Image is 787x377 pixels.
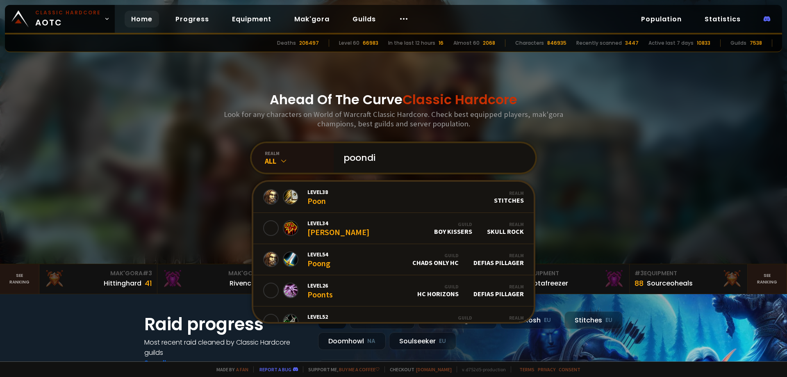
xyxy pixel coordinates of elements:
[750,39,762,47] div: 7538
[277,39,296,47] div: Deaths
[39,264,157,294] a: Mak'Gora#3Hittinghard41
[473,283,524,290] div: Realm
[225,11,278,27] a: Equipment
[564,311,623,329] div: Stitches
[253,306,534,338] a: Level52PoonxdGuildHardcoreRealmSkull Rock
[403,90,517,109] span: Classic Hardcore
[388,39,435,47] div: In the last 12 hours
[473,283,524,298] div: Defias Pillager
[104,278,141,288] div: Hittinghard
[412,252,459,258] div: Guild
[635,269,742,278] div: Equipment
[605,316,612,324] small: EU
[5,5,115,33] a: Classic HardcoreAOTC
[270,90,517,110] h1: Ahead Of The Curve
[307,219,369,227] span: Level 34
[547,39,566,47] div: 846935
[144,311,308,337] h1: Raid progress
[453,39,480,47] div: Almost 60
[625,39,639,47] div: 3447
[512,264,630,294] a: #2Equipment88Notafreezer
[307,282,333,289] span: Level 26
[339,39,359,47] div: Level 60
[35,9,101,16] small: Classic Hardcore
[212,366,248,372] span: Made by
[253,213,534,244] a: Level34[PERSON_NAME]GuildBoy KissersRealmSkull Rock
[487,221,524,227] div: Realm
[417,283,459,290] div: Guild
[483,39,495,47] div: 2068
[265,156,334,166] div: All
[635,11,688,27] a: Population
[434,221,472,227] div: Guild
[516,269,624,278] div: Equipment
[157,264,275,294] a: Mak'Gora#2Rivench100
[389,332,456,350] div: Soulseeker
[473,252,524,267] div: Defias Pillager
[515,39,544,47] div: Characters
[44,269,152,278] div: Mak'Gora
[339,143,525,173] input: Search a character...
[259,366,291,372] a: Report a bug
[698,11,747,27] a: Statistics
[576,39,622,47] div: Recently scanned
[487,315,524,329] div: Skull Rock
[635,278,644,289] div: 88
[253,275,534,306] a: Level26PoontsGuildHC HorizonsRealmDefias Pillager
[440,315,472,321] div: Guild
[230,278,255,288] div: Rivench
[439,39,444,47] div: 16
[299,39,319,47] div: 206497
[519,366,535,372] a: Terms
[494,190,524,204] div: Stitches
[307,219,369,237] div: [PERSON_NAME]
[473,252,524,258] div: Realm
[35,9,101,29] span: AOTC
[145,278,152,289] div: 41
[236,366,248,372] a: a fan
[169,11,216,27] a: Progress
[457,366,506,372] span: v. d752d5 - production
[253,244,534,275] a: Level54PoongGuildChads Only HCRealmDefias Pillager
[307,188,328,196] span: Level 38
[125,11,159,27] a: Home
[346,11,382,27] a: Guilds
[303,366,380,372] span: Support me,
[697,39,710,47] div: 10833
[307,313,334,331] div: Poonxd
[384,366,452,372] span: Checkout
[339,366,380,372] a: Buy me a coffee
[162,269,270,278] div: Mak'Gora
[307,251,330,258] span: Level 54
[635,269,644,277] span: # 3
[630,264,748,294] a: #3Equipment88Sourceoheals
[144,358,198,368] a: See all progress
[412,252,459,267] div: Chads Only HC
[144,337,308,358] h4: Most recent raid cleaned by Classic Hardcore guilds
[265,150,334,156] div: realm
[253,182,534,213] a: Level38PoonRealmStitches
[221,110,566,128] h3: Look for any characters on World of Warcraft Classic Hardcore. Check best equipped players, mak'g...
[143,269,152,277] span: # 3
[416,366,452,372] a: [DOMAIN_NAME]
[730,39,746,47] div: Guilds
[494,190,524,196] div: Realm
[487,315,524,321] div: Realm
[559,366,580,372] a: Consent
[487,221,524,235] div: Skull Rock
[307,313,334,320] span: Level 52
[439,337,446,345] small: EU
[647,278,693,288] div: Sourceoheals
[307,188,328,206] div: Poon
[288,11,336,27] a: Mak'gora
[748,264,787,294] a: Seeranking
[367,337,375,345] small: NA
[500,311,561,329] div: Nek'Rosh
[544,316,551,324] small: EU
[318,332,386,350] div: Doomhowl
[529,278,568,288] div: Notafreezer
[434,221,472,235] div: Boy Kissers
[307,282,333,299] div: Poonts
[417,283,459,298] div: HC Horizons
[648,39,694,47] div: Active last 7 days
